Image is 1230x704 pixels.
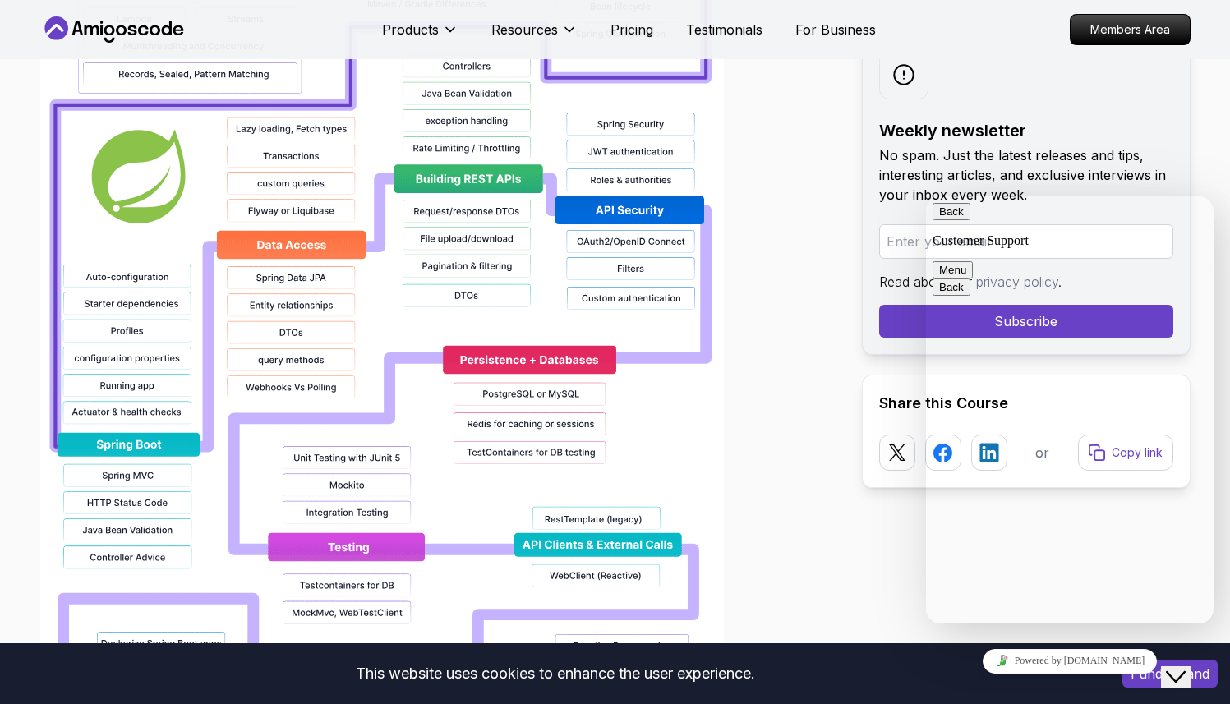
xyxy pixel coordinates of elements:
a: For Business [795,20,876,39]
a: Members Area [1070,14,1191,45]
div: v 4.0.24 [46,26,81,39]
h2: Weekly newsletter [879,119,1173,142]
img: tab_keywords_by_traffic_grey.svg [164,95,177,108]
a: Testimonials [686,20,762,39]
p: Read about our . [879,272,1173,292]
h2: Share this Course [879,392,1173,415]
p: Products [382,20,439,39]
button: Subscribe [879,305,1173,338]
iframe: chat widget [926,196,1214,623]
p: Members Area [1071,15,1190,44]
iframe: chat widget [926,642,1214,679]
div: This website uses cookies to enhance the user experience. [12,656,1098,692]
img: website_grey.svg [26,43,39,56]
div: Keywords by Traffic [182,97,277,108]
input: Enter your email [879,224,1173,259]
img: logo_orange.svg [26,26,39,39]
p: No spam. Just the latest releases and tips, interesting articles, and exclusive interviews in you... [879,145,1173,205]
p: Resources [491,20,558,39]
img: tab_domain_overview_orange.svg [44,95,58,108]
div: Domain: [DOMAIN_NAME] [43,43,181,56]
div: Domain Overview [62,97,147,108]
button: Products [382,20,458,53]
iframe: chat widget [1161,638,1214,688]
a: Pricing [610,20,653,39]
button: Resources [491,20,578,53]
